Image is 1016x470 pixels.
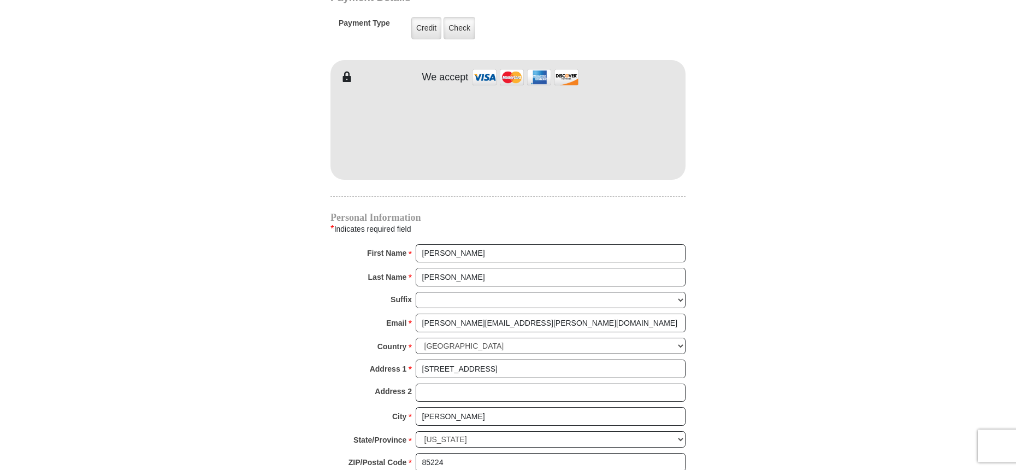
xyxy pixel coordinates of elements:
h5: Payment Type [339,19,390,33]
strong: Address 2 [375,384,412,399]
strong: Suffix [391,292,412,307]
strong: City [392,409,406,424]
strong: Email [386,315,406,331]
h4: We accept [422,72,469,84]
strong: State/Province [353,432,406,448]
strong: Country [377,339,407,354]
strong: Last Name [368,269,407,285]
strong: First Name [367,245,406,261]
label: Check [444,17,475,39]
label: Credit [411,17,441,39]
h4: Personal Information [330,213,686,222]
div: Indicates required field [330,222,686,236]
strong: Address 1 [370,361,407,377]
strong: ZIP/Postal Code [348,455,407,470]
img: credit cards accepted [471,66,580,89]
